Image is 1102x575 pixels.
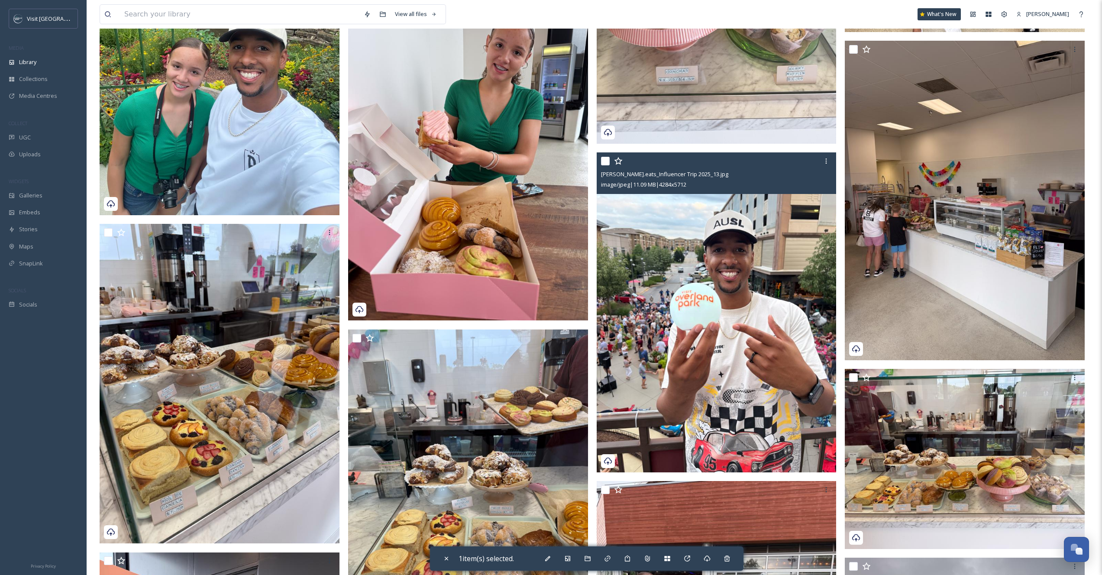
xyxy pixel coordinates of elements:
span: 1 item(s) selected. [459,554,514,563]
a: View all files [391,6,441,23]
span: Uploads [19,150,41,158]
span: MEDIA [9,45,24,51]
img: c3es6xdrejuflcaqpovn.png [14,14,23,23]
span: Embeds [19,208,40,216]
a: What's New [918,8,961,20]
span: UGC [19,133,31,142]
span: Collections [19,75,48,83]
img: Christopher_Jackson_jackstacks.eats_Influencer Trip 2025_23.jpg [348,1,588,320]
img: Christopher_Jackson_jackstacks.eats_Influencer Trip 2025_20.jpg [100,224,339,543]
button: Open Chat [1064,537,1089,562]
span: Stories [19,225,38,233]
span: Maps [19,242,33,251]
a: [PERSON_NAME] [1012,6,1073,23]
span: Socials [19,300,37,309]
img: Christopher_Jackson_jackstacks.eats_Influencer Trip 2025_17.jpg [845,369,1085,549]
span: SOCIALS [9,287,26,294]
span: Library [19,58,36,66]
span: image/jpeg | 11.09 MB | 4284 x 5712 [601,181,686,188]
span: Visit [GEOGRAPHIC_DATA] [27,14,94,23]
img: Christopher_Jackson_jackstacks.eats_Influencer Trip 2025_21.jpg [845,41,1085,360]
span: Privacy Policy [31,563,56,569]
img: Christopher_Jackson_jackstacks.eats_Influencer Trip 2025_13.jpg [597,152,837,472]
span: [PERSON_NAME].eats_Influencer Trip 2025_13.jpg [601,170,728,178]
span: Media Centres [19,92,57,100]
input: Search your library [120,5,359,24]
span: Galleries [19,191,42,200]
a: Privacy Policy [31,560,56,571]
span: [PERSON_NAME] [1026,10,1069,18]
span: SnapLink [19,259,43,268]
span: WIDGETS [9,178,29,184]
span: COLLECT [9,120,27,126]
